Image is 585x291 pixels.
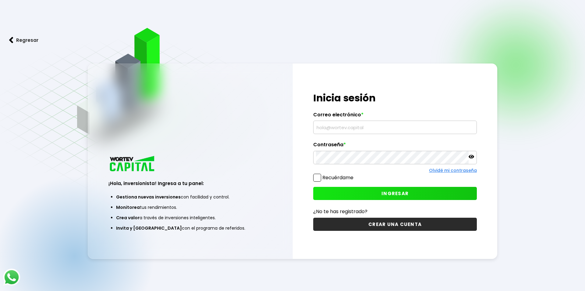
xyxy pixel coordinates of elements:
[108,155,157,173] img: logo_wortev_capital
[313,112,477,121] label: Correo electrónico
[313,218,477,231] button: CREAR UNA CUENTA
[116,225,182,231] span: Invita y [GEOGRAPHIC_DATA]
[313,187,477,200] button: INGRESAR
[313,208,477,215] p: ¿No te has registrado?
[108,180,272,187] h3: ¡Hola, inversionista! Ingresa a tu panel:
[313,91,477,105] h1: Inicia sesión
[116,202,264,213] li: tus rendimientos.
[381,190,409,197] span: INGRESAR
[316,121,474,134] input: hola@wortev.capital
[116,215,140,221] span: Crea valor
[3,269,20,286] img: logos_whatsapp-icon.242b2217.svg
[313,208,477,231] a: ¿No te has registrado?CREAR UNA CUENTA
[116,223,264,233] li: con el programa de referidos.
[116,204,140,210] span: Monitorea
[116,213,264,223] li: a través de inversiones inteligentes.
[313,142,477,151] label: Contraseña
[116,194,181,200] span: Gestiona nuevas inversiones
[322,174,353,181] label: Recuérdame
[116,192,264,202] li: con facilidad y control.
[9,37,13,43] img: flecha izquierda
[429,167,477,173] a: Olvidé mi contraseña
